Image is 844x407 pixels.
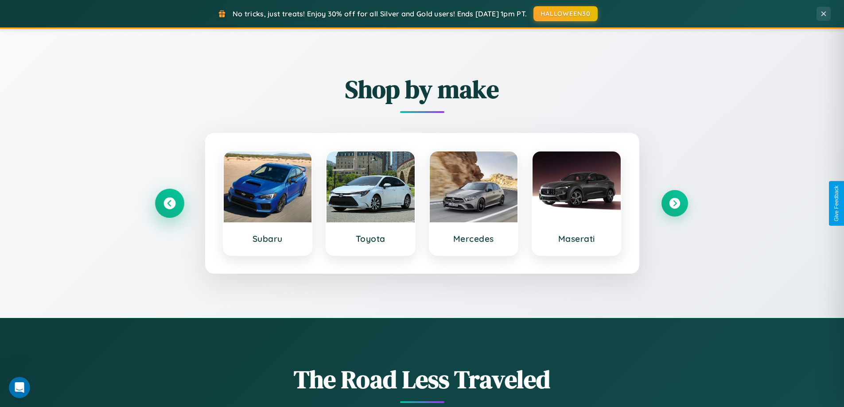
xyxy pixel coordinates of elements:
[156,72,688,106] h2: Shop by make
[533,6,598,21] button: HALLOWEEN30
[335,233,406,244] h3: Toyota
[541,233,612,244] h3: Maserati
[833,186,840,221] div: Give Feedback
[9,377,30,398] iframe: Intercom live chat
[233,9,527,18] span: No tricks, just treats! Enjoy 30% off for all Silver and Gold users! Ends [DATE] 1pm PT.
[233,233,303,244] h3: Subaru
[156,362,688,396] h1: The Road Less Traveled
[439,233,509,244] h3: Mercedes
